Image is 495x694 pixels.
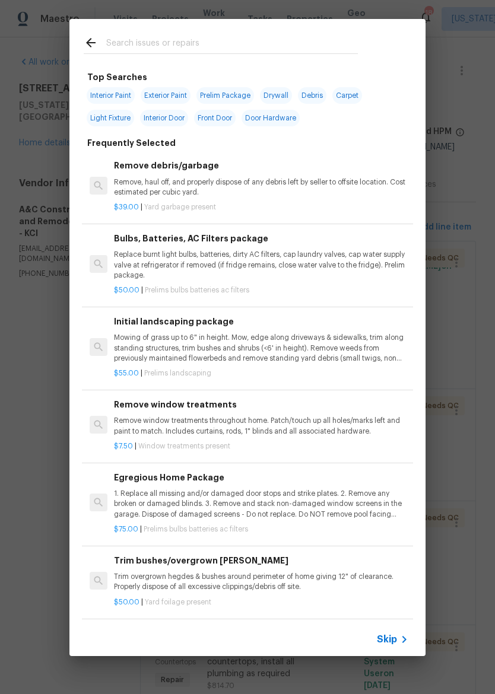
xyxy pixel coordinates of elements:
p: | [114,441,408,451]
p: Remove, haul off, and properly dispose of any debris left by seller to offsite location. Cost est... [114,177,408,198]
span: Yard garbage present [144,203,216,211]
p: | [114,368,408,378]
span: Prelims landscaping [144,370,211,377]
span: Prelims bulbs batteries ac filters [145,286,249,294]
span: $7.50 [114,442,133,450]
span: Exterior Paint [141,87,191,104]
h6: Initial landscaping package [114,315,408,328]
span: Debris [298,87,326,104]
span: $50.00 [114,599,139,606]
p: Remove window treatments throughout home. Patch/touch up all holes/marks left and paint to match.... [114,416,408,436]
p: 1. Replace all missing and/or damaged door stops and strike plates. 2. Remove any broken or damag... [114,489,408,519]
span: Interior Door [140,110,188,126]
input: Search issues or repairs [106,36,358,53]
span: $50.00 [114,286,139,294]
span: $55.00 [114,370,139,377]
h6: Trim bushes/overgrown [PERSON_NAME] [114,554,408,567]
span: Window treatments present [138,442,230,450]
h6: Remove debris/garbage [114,159,408,172]
span: Front Door [194,110,236,126]
p: Mowing of grass up to 6" in height. Mow, edge along driveways & sidewalks, trim along standing st... [114,333,408,363]
p: | [114,597,408,607]
p: | [114,524,408,534]
span: Skip [377,633,397,645]
span: Drywall [260,87,292,104]
span: Light Fixture [87,110,134,126]
p: Trim overgrown hegdes & bushes around perimeter of home giving 12" of clearance. Properly dispose... [114,572,408,592]
p: | [114,202,408,212]
span: Door Hardware [242,110,300,126]
p: Replace burnt light bulbs, batteries, dirty AC filters, cap laundry valves, cap water supply valv... [114,250,408,280]
span: $75.00 [114,526,138,533]
span: Prelims bulbs batteries ac filters [144,526,248,533]
span: Prelim Package [196,87,254,104]
span: Yard foilage present [145,599,211,606]
h6: Bulbs, Batteries, AC Filters package [114,232,408,245]
span: Interior Paint [87,87,135,104]
p: | [114,285,408,295]
span: Carpet [332,87,362,104]
h6: Egregious Home Package [114,471,408,484]
span: $39.00 [114,203,139,211]
h6: Top Searches [87,71,147,84]
h6: Frequently Selected [87,136,176,149]
h6: Remove window treatments [114,398,408,411]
